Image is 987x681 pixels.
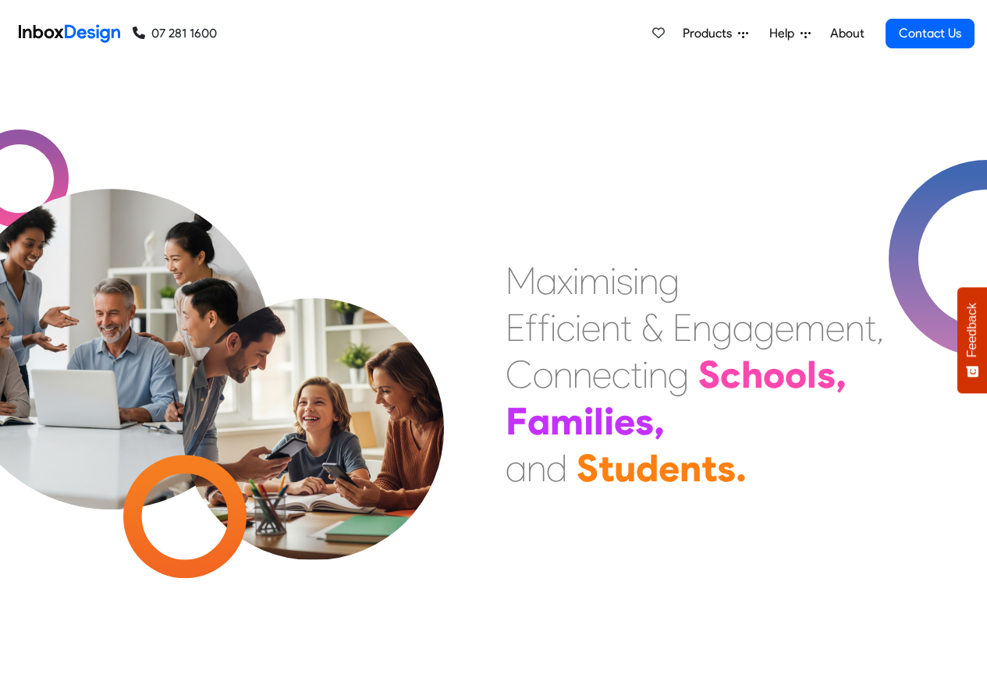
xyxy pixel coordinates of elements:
div: a [536,257,557,304]
div: d [636,445,659,491]
div: , [876,304,884,351]
div: s [817,351,836,398]
div: m [579,257,610,304]
div: Maximising Efficient & Engagement, Connecting Schools, Families, and Students. [506,257,884,491]
div: i [642,351,648,398]
div: f [525,304,538,351]
div: c [720,351,741,398]
div: n [573,351,592,398]
div: & [641,304,663,351]
div: , [836,351,847,398]
div: n [601,304,620,351]
a: Help [763,18,817,49]
div: f [538,304,550,351]
div: e [825,304,845,351]
div: t [701,445,717,491]
div: e [614,398,635,445]
div: o [763,351,785,398]
div: x [557,257,573,304]
div: o [533,351,553,398]
div: i [610,257,616,304]
div: o [785,351,807,398]
div: E [673,304,692,351]
div: e [775,304,794,351]
div: i [575,304,581,351]
div: M [506,257,536,304]
div: n [527,445,546,491]
div: s [635,398,654,445]
div: s [616,257,633,304]
div: h [741,351,763,398]
div: g [712,304,733,351]
div: l [807,351,817,398]
div: g [754,304,775,351]
a: About [825,18,868,49]
div: n [648,351,668,398]
a: Contact Us [886,19,975,48]
div: n [680,445,701,491]
div: n [639,257,659,304]
span: Products [683,24,738,43]
div: n [692,304,712,351]
div: i [550,304,556,351]
div: . [736,445,747,491]
div: i [604,398,614,445]
div: t [865,304,876,351]
div: m [550,398,584,445]
div: g [659,257,680,304]
div: t [598,445,614,491]
img: parents_with_child.png [150,233,477,560]
div: e [581,304,601,351]
div: a [506,445,527,491]
div: n [553,351,573,398]
div: a [733,304,754,351]
div: t [620,304,632,351]
div: C [506,351,533,398]
div: i [633,257,639,304]
div: c [556,304,575,351]
div: S [577,445,598,491]
span: Help [769,24,801,43]
div: e [592,351,612,398]
div: g [668,351,689,398]
button: Feedback - Show survey [957,287,987,393]
div: S [698,351,720,398]
div: m [794,304,825,351]
div: n [845,304,865,351]
a: Products [676,18,754,49]
div: F [506,398,527,445]
a: 07 281 1600 [133,24,217,43]
div: l [594,398,604,445]
div: i [573,257,579,304]
div: , [654,398,665,445]
div: d [546,445,567,491]
div: E [506,304,525,351]
div: s [717,445,736,491]
div: c [612,351,630,398]
span: Feedback [965,303,979,357]
div: t [630,351,642,398]
div: u [614,445,636,491]
div: e [659,445,680,491]
div: a [527,398,550,445]
div: i [584,398,594,445]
